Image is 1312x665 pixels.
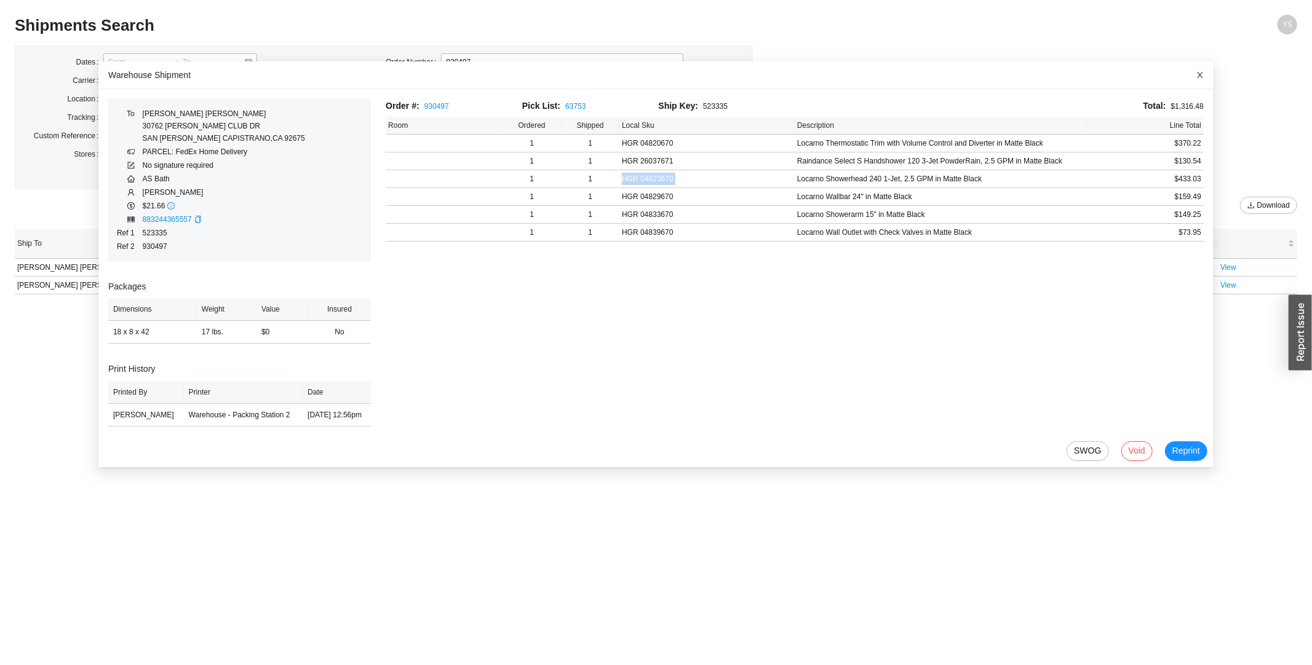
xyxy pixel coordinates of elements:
[127,189,135,196] span: user
[256,298,308,321] th: Value
[15,259,173,277] td: [PERSON_NAME] [PERSON_NAME]
[561,188,619,206] td: 1
[1074,444,1101,458] span: SWOG
[108,298,197,321] th: Dimensions
[68,90,104,108] label: Location
[143,108,305,144] div: [PERSON_NAME] [PERSON_NAME] 30762 [PERSON_NAME] CLUB DR SAN [PERSON_NAME] CAPISTRANO , CA 92675
[1087,206,1204,224] td: $149.25
[15,277,173,294] td: [PERSON_NAME] [PERSON_NAME]
[108,56,169,68] input: From
[619,152,795,170] td: HGR 26037671
[308,321,371,344] td: No
[619,206,795,224] td: HGR 04833670
[424,102,449,111] a: 930497
[142,186,306,199] td: [PERSON_NAME]
[1240,197,1297,214] button: downloadDownload
[619,135,795,152] td: HGR 04820670
[386,101,419,111] span: Order #:
[565,102,586,111] a: 63753
[116,226,142,240] td: Ref 1
[172,58,180,66] span: swap-right
[561,206,619,224] td: 1
[197,298,256,321] th: Weight
[503,152,561,170] td: 1
[116,107,142,145] td: To
[658,99,795,113] div: 523335
[797,191,1084,203] div: Locarno Wallbar 24" in Matte Black
[108,68,1204,82] div: Warehouse Shipment
[67,109,103,126] label: Tracking
[1165,441,1207,461] button: Reprint
[561,170,619,188] td: 1
[1087,117,1204,135] th: Line Total
[522,101,560,111] span: Pick List:
[503,170,561,188] td: 1
[143,215,192,224] a: 883244365557
[1087,224,1204,242] td: $73.95
[108,321,197,344] td: 18 x 8 x 42
[194,213,202,226] div: Copy
[1172,444,1200,458] span: Reprint
[1196,71,1204,79] span: close
[797,226,1084,238] div: Locarno Wall Outlet with Check Valves in Matte Black
[1220,281,1236,289] a: View
[619,170,795,188] td: HGR 04823670
[127,175,135,183] span: home
[1247,202,1255,210] span: download
[142,199,306,213] td: $21.66
[184,404,303,427] td: Warehouse - Packing Station 2
[15,15,977,36] h2: Shipments Search
[108,280,371,294] h3: Packages
[561,135,619,152] td: 1
[797,173,1084,185] div: Locarno Showerhead 240 1-Jet, 2.5 GPM in Matte Black
[797,155,1084,167] div: Raindance Select S Handshower 120 3-Jet PowderRain, 2.5 GPM in Matte Black
[1087,135,1204,152] td: $370.22
[142,226,306,240] td: 523335
[127,216,135,223] span: barcode
[503,188,561,206] td: 1
[108,362,371,376] h3: Print History
[76,53,104,71] label: Dates
[1121,441,1153,461] button: Void
[658,101,698,111] span: Ship Key:
[17,237,161,250] span: Ship To
[503,224,561,242] td: 1
[619,224,795,242] td: HGR 04839670
[1143,101,1166,111] span: Total:
[308,298,371,321] th: Insured
[1087,152,1204,170] td: $130.54
[1067,441,1108,461] button: SWOG
[116,240,142,253] td: Ref 2
[1282,15,1292,34] span: YS
[142,145,306,159] td: PARCEL: FedEx Home Delivery
[74,146,103,163] label: Stores
[197,321,256,344] td: 17 lbs.
[142,159,306,172] td: No signature required
[108,381,184,404] th: Printed By
[1257,199,1290,211] span: Download
[795,117,1087,135] th: Description
[184,381,303,404] th: Printer
[172,58,180,66] span: to
[303,404,371,427] td: [DATE] 12:56pm
[127,202,135,210] span: dollar
[795,99,1204,113] div: $1,316.48
[503,206,561,224] td: 1
[1187,61,1214,89] button: Close
[1218,229,1297,259] th: undefined sortable
[797,137,1084,149] div: Locarno Thermostatic Trim with Volume Control and Diverter in Matte Black
[797,208,1084,221] div: Locarno Showerarm 15" in Matte Black
[1220,263,1236,272] a: View
[1129,444,1145,458] span: Void
[15,229,173,259] th: Ship To sortable
[73,72,103,89] label: Carrier
[256,321,308,344] td: $0
[108,404,184,427] td: [PERSON_NAME]
[183,56,244,68] input: To
[142,172,306,186] td: AS Bath
[619,117,795,135] th: Local Sku
[561,152,619,170] td: 1
[561,224,619,242] td: 1
[1087,170,1204,188] td: $433.03
[619,188,795,206] td: HGR 04829670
